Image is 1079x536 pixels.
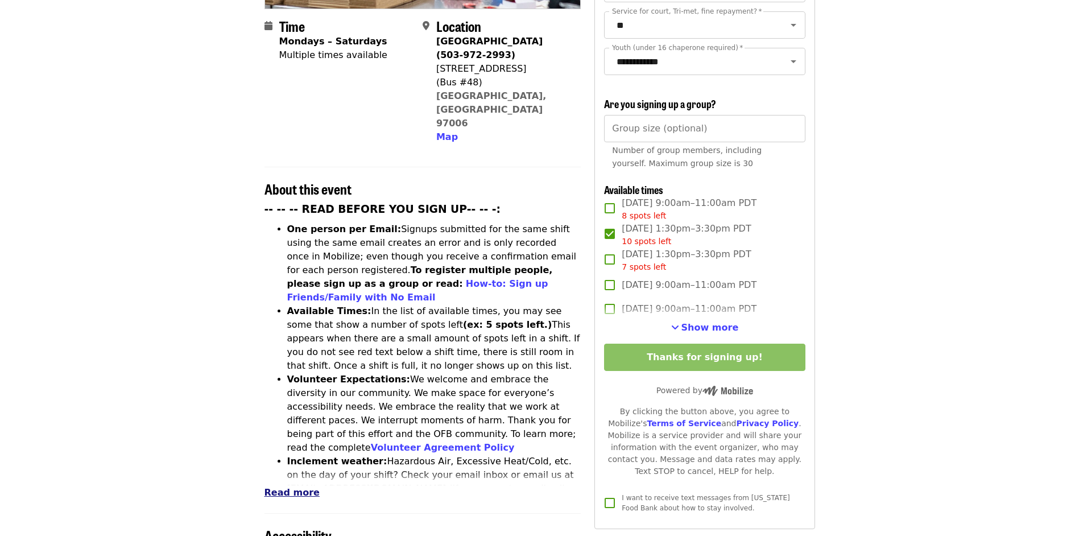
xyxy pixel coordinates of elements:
[436,131,458,142] span: Map
[612,146,762,168] span: Number of group members, including yourself. Maximum group size is 30
[622,248,751,273] span: [DATE] 1:30pm–3:30pm PDT
[264,486,320,500] button: Read more
[786,17,801,33] button: Open
[436,130,458,144] button: Map
[702,386,753,396] img: Powered by Mobilize
[279,48,387,62] div: Multiple times available
[622,302,756,316] span: [DATE] 9:00am–11:00am PDT
[279,16,305,36] span: Time
[436,90,547,129] a: [GEOGRAPHIC_DATA], [GEOGRAPHIC_DATA] 97006
[604,96,716,111] span: Are you signing up a group?
[622,222,751,248] span: [DATE] 1:30pm–3:30pm PDT
[264,20,272,31] i: calendar icon
[604,182,663,197] span: Available times
[436,36,543,60] strong: [GEOGRAPHIC_DATA] (503-972-2993)
[612,44,743,51] label: Youth (under 16 chaperone required)
[423,20,429,31] i: map-marker-alt icon
[436,62,572,76] div: [STREET_ADDRESS]
[287,456,387,467] strong: Inclement weather:
[371,442,515,453] a: Volunteer Agreement Policy
[287,265,553,289] strong: To register multiple people, please sign up as a group or read:
[287,224,402,234] strong: One person per Email:
[736,419,799,428] a: Privacy Policy
[656,386,753,395] span: Powered by
[622,237,671,246] span: 10 spots left
[647,419,721,428] a: Terms of Service
[604,406,805,477] div: By clicking the button above, you agree to Mobilize's and . Mobilize is a service provider and wi...
[622,196,756,222] span: [DATE] 9:00am–11:00am PDT
[622,278,756,292] span: [DATE] 9:00am–11:00am PDT
[287,306,371,316] strong: Available Times:
[287,304,581,373] li: In the list of available times, you may see some that show a number of spots left This appears wh...
[604,115,805,142] input: [object Object]
[287,278,548,303] a: How-to: Sign up Friends/Family with No Email
[279,36,387,47] strong: Mondays – Saturdays
[671,321,739,335] button: See more timeslots
[287,374,411,385] strong: Volunteer Expectations:
[436,16,481,36] span: Location
[622,262,666,271] span: 7 spots left
[287,222,581,304] li: Signups submitted for the same shift using the same email creates an error and is only recorded o...
[786,53,801,69] button: Open
[612,8,762,15] label: Service for court, Tri-met, fine repayment?
[681,322,739,333] span: Show more
[604,344,805,371] button: Thanks for signing up!
[622,211,666,220] span: 8 spots left
[264,487,320,498] span: Read more
[264,203,501,215] strong: -- -- -- READ BEFORE YOU SIGN UP-- -- -:
[436,76,572,89] div: (Bus #48)
[463,319,552,330] strong: (ex: 5 spots left.)
[264,179,352,199] span: About this event
[287,373,581,455] li: We welcome and embrace the diversity in our community. We make space for everyone’s accessibility...
[287,455,581,523] li: Hazardous Air, Excessive Heat/Cold, etc. on the day of your shift? Check your email inbox or emai...
[622,494,789,512] span: I want to receive text messages from [US_STATE] Food Bank about how to stay involved.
